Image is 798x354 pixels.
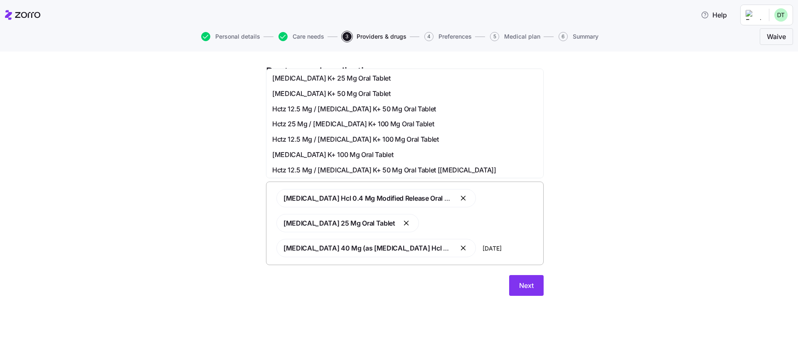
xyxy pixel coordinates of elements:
[342,32,352,41] span: 3
[283,194,469,202] span: [MEDICAL_DATA] Hcl 0.4 Mg Modified Release Oral Capsule
[767,32,786,42] span: Waive
[424,32,472,41] button: 4Preferences
[278,32,324,41] button: Care needs
[746,10,762,20] img: Employer logo
[519,280,534,290] span: Next
[201,32,260,41] button: Personal details
[293,34,324,39] span: Care needs
[272,134,439,145] span: Hctz 12.5 Mg / [MEDICAL_DATA] K+ 100 Mg Oral Tablet
[272,150,393,160] span: [MEDICAL_DATA] K+ 100 Mg Oral Tablet
[283,244,512,252] span: [MEDICAL_DATA] 40 Mg (as [MEDICAL_DATA] Hcl 44.8 Mg) Oral Capsule
[272,88,391,99] span: [MEDICAL_DATA] K+ 50 Mg Oral Tablet
[272,104,436,114] span: Hctz 12.5 Mg / [MEDICAL_DATA] K+ 50 Mg Oral Tablet
[272,165,496,175] span: Hctz 12.5 Mg / [MEDICAL_DATA] K+ 50 Mg Oral Tablet [[MEDICAL_DATA]]
[760,28,793,45] button: Waive
[559,32,568,41] span: 6
[774,8,788,22] img: d0fe395db66321bf16207a43e6bf2989
[341,32,406,41] a: 3Providers & drugs
[573,34,598,39] span: Summary
[277,32,324,41] a: Care needs
[694,7,734,23] button: Help
[504,34,540,39] span: Medical plan
[342,32,406,41] button: 3Providers & drugs
[509,275,544,296] button: Next
[483,243,538,253] input: Search your medications
[272,73,391,84] span: [MEDICAL_DATA] K+ 25 Mg Oral Tablet
[283,219,395,227] span: [MEDICAL_DATA] 25 Mg Oral Tablet
[199,32,260,41] a: Personal details
[266,65,544,78] h1: Doctors and medications
[701,10,727,20] span: Help
[490,32,499,41] span: 5
[424,32,433,41] span: 4
[215,34,260,39] span: Personal details
[438,34,472,39] span: Preferences
[559,32,598,41] button: 6Summary
[272,119,434,129] span: Hctz 25 Mg / [MEDICAL_DATA] K+ 100 Mg Oral Tablet
[357,34,406,39] span: Providers & drugs
[490,32,540,41] button: 5Medical plan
